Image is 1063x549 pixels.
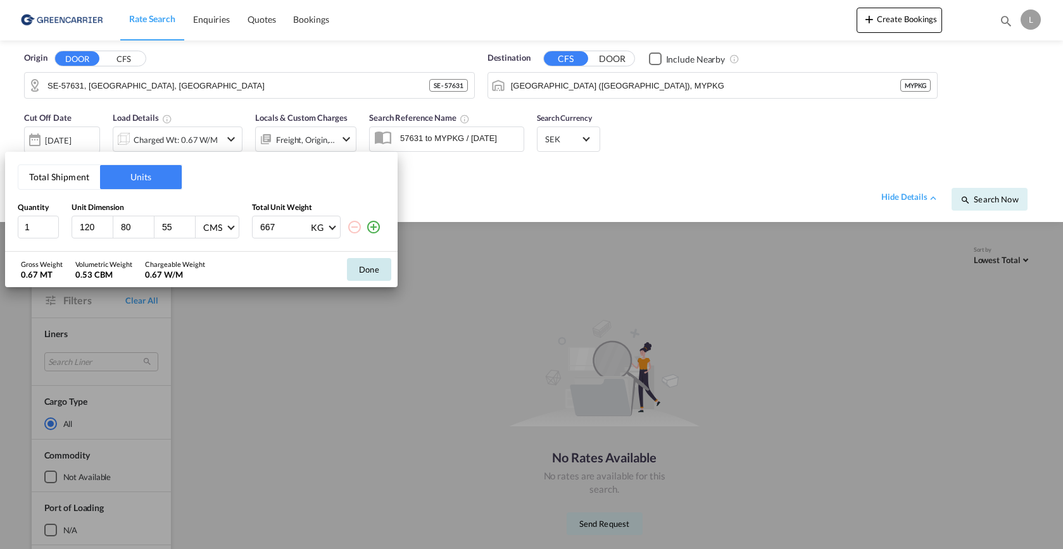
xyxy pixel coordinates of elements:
button: Units [100,165,182,189]
div: CMS [203,222,222,233]
div: Unit Dimension [72,202,239,213]
div: Volumetric Weight [75,259,132,269]
div: 0.53 CBM [75,269,132,280]
input: Enter weight [259,216,310,238]
div: Total Unit Weight [252,202,385,213]
div: 0.67 MT [21,269,63,280]
md-icon: icon-plus-circle-outline [366,219,381,235]
md-icon: icon-minus-circle-outline [347,219,362,235]
div: KG [311,222,324,233]
input: Qty [18,216,59,238]
div: Chargeable Weight [145,259,205,269]
input: W [120,221,154,233]
button: Done [347,258,391,281]
div: Quantity [18,202,59,213]
div: 0.67 W/M [145,269,205,280]
div: Gross Weight [21,259,63,269]
button: Total Shipment [18,165,100,189]
input: H [161,221,195,233]
input: L [79,221,113,233]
